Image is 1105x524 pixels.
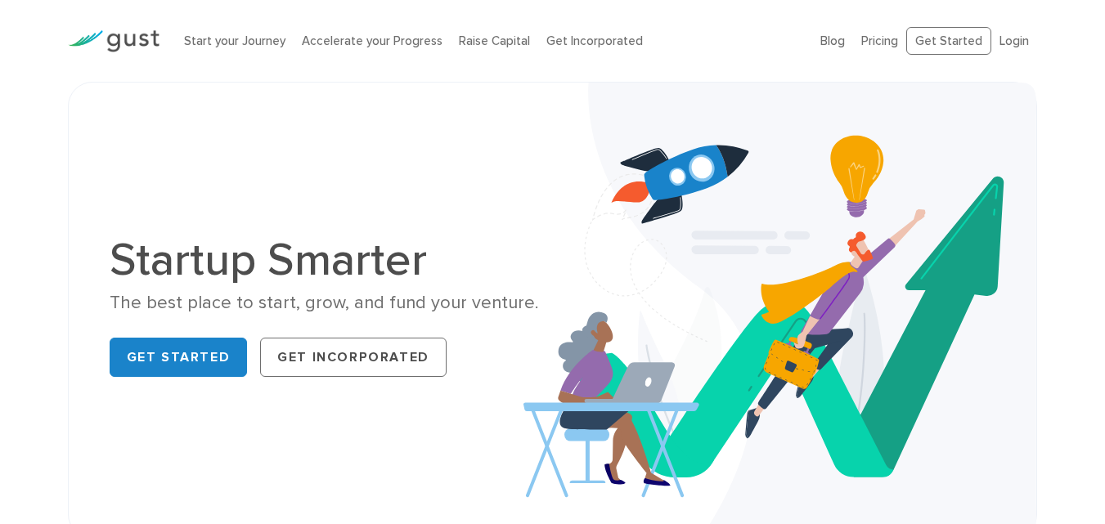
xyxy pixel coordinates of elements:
a: Login [999,34,1029,48]
a: Blog [820,34,845,48]
h1: Startup Smarter [110,237,541,283]
a: Get Started [110,338,248,377]
a: Accelerate your Progress [302,34,442,48]
a: Get Incorporated [546,34,643,48]
img: Gust Logo [68,30,159,52]
a: Pricing [861,34,898,48]
div: The best place to start, grow, and fund your venture. [110,291,541,315]
a: Raise Capital [459,34,530,48]
a: Get Started [906,27,991,56]
a: Get Incorporated [260,338,447,377]
a: Start your Journey [184,34,285,48]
